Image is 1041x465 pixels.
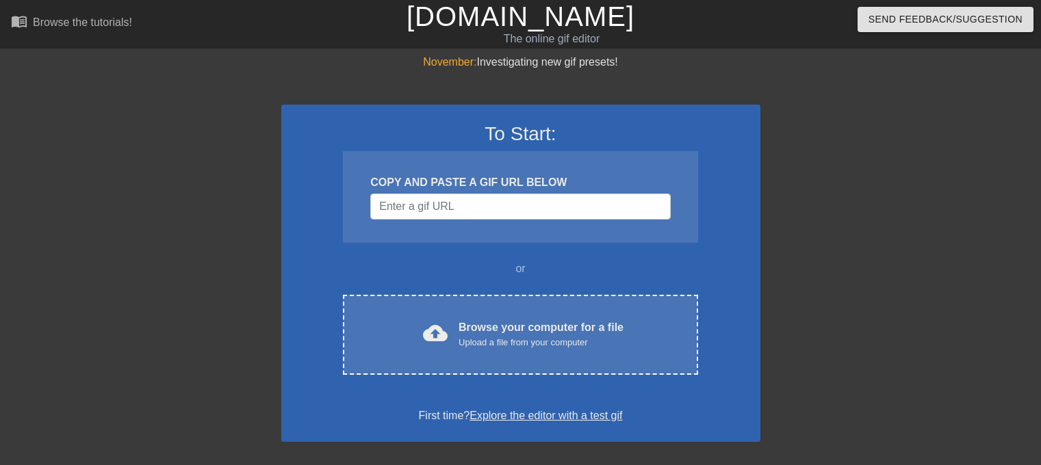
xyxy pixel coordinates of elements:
span: November: [423,56,476,68]
span: cloud_upload [423,321,448,345]
button: Send Feedback/Suggestion [858,7,1033,32]
input: Username [370,194,670,220]
a: Explore the editor with a test gif [470,410,622,421]
div: The online gif editor [354,31,749,47]
div: or [317,261,725,277]
a: [DOMAIN_NAME] [407,1,634,31]
a: Browse the tutorials! [11,13,132,34]
h3: To Start: [299,122,743,146]
span: Send Feedback/Suggestion [869,11,1023,28]
span: menu_book [11,13,27,29]
div: Upload a file from your computer [459,336,624,349]
div: Browse your computer for a file [459,319,624,349]
div: Browse the tutorials! [33,16,132,28]
div: Investigating new gif presets! [281,54,760,70]
div: COPY AND PASTE A GIF URL BELOW [370,174,670,191]
div: First time? [299,408,743,424]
